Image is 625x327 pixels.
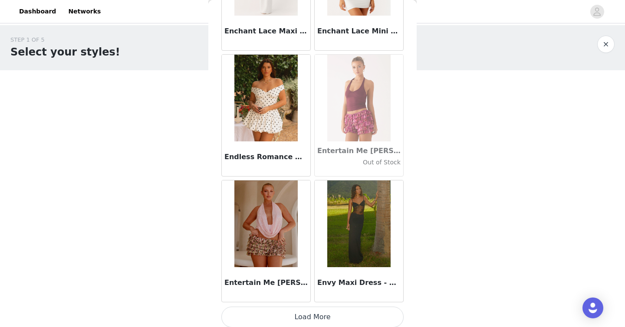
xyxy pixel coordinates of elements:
img: Entertain Me Bloomer Shorts - Swirl Leopard [234,180,297,267]
div: Open Intercom Messenger [582,298,603,318]
h3: Entertain Me [PERSON_NAME] Shorts - [GEOGRAPHIC_DATA] [317,146,401,156]
a: Dashboard [14,2,61,21]
a: Networks [63,2,106,21]
h1: Select your styles! [10,44,120,60]
img: Envy Maxi Dress - Black [327,180,390,267]
div: STEP 1 OF 5 [10,36,120,44]
h4: Out of Stock [317,158,401,167]
img: Endless Romance Off Shoulder Mini Dress - White Polka Dot [234,55,297,141]
h3: Entertain Me [PERSON_NAME] Shorts - Swirl Leopard [224,278,308,288]
h3: Endless Romance Off Shoulder Mini Dress - White Polka Dot [224,152,308,162]
div: avatar [593,5,601,19]
h3: Enchant Lace Mini Dress - Ivory [317,26,401,36]
h3: Envy Maxi Dress - Black [317,278,401,288]
img: Entertain Me Bloomer Shorts - Lavender Lagoon [327,55,390,141]
h3: Enchant Lace Maxi Dress - Ivory [224,26,308,36]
